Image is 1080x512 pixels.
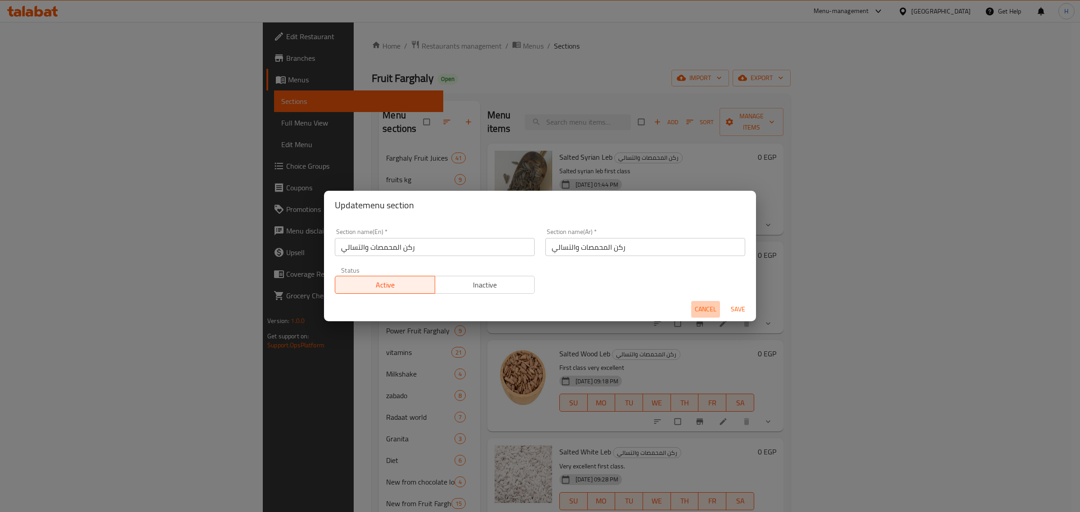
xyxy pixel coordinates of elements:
button: Active [335,276,435,294]
span: Inactive [439,278,531,292]
button: Save [724,301,752,318]
span: Save [727,304,749,315]
button: Inactive [435,276,535,294]
h2: Update menu section [335,198,745,212]
span: Active [339,278,432,292]
input: Please enter section name(ar) [545,238,745,256]
input: Please enter section name(en) [335,238,535,256]
span: Cancel [695,304,716,315]
button: Cancel [691,301,720,318]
